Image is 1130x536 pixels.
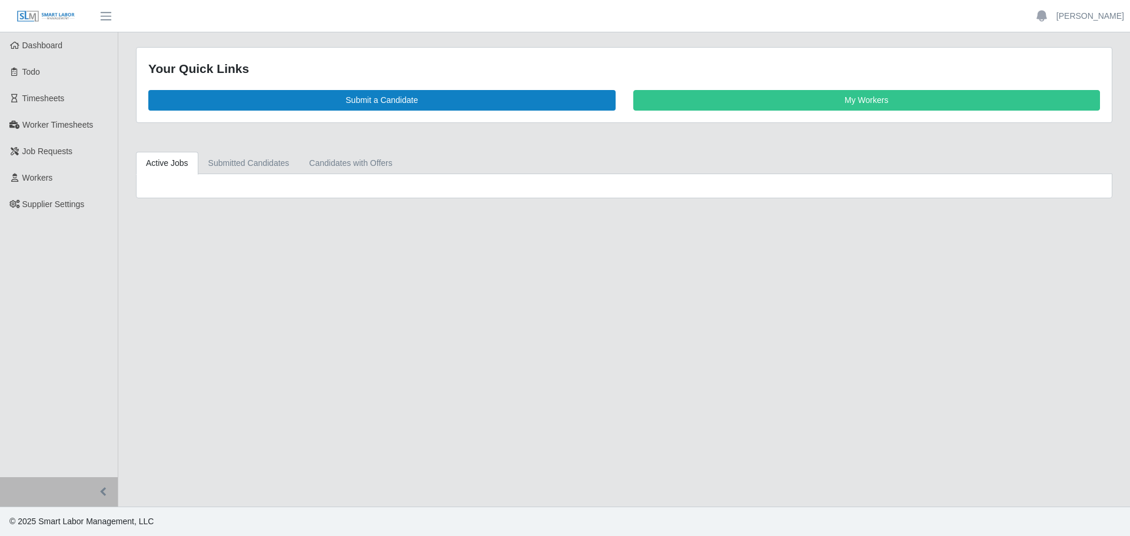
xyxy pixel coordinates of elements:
span: Supplier Settings [22,199,85,209]
a: Submit a Candidate [148,90,616,111]
img: SLM Logo [16,10,75,23]
a: Active Jobs [136,152,198,175]
a: My Workers [633,90,1101,111]
span: Todo [22,67,40,76]
a: Candidates with Offers [299,152,402,175]
div: Your Quick Links [148,59,1100,78]
span: Timesheets [22,94,65,103]
span: © 2025 Smart Labor Management, LLC [9,517,154,526]
span: Dashboard [22,41,63,50]
span: Job Requests [22,147,73,156]
a: Submitted Candidates [198,152,300,175]
span: Workers [22,173,53,182]
span: Worker Timesheets [22,120,93,129]
a: [PERSON_NAME] [1056,10,1124,22]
